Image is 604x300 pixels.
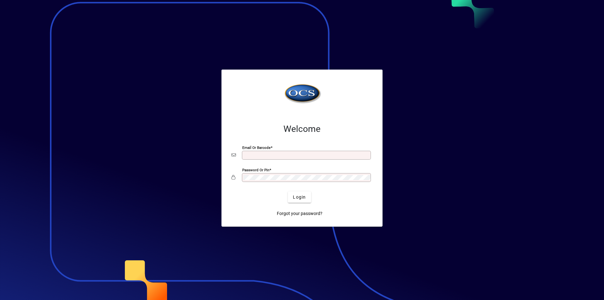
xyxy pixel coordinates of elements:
[232,124,372,134] h2: Welcome
[293,194,306,201] span: Login
[242,145,271,150] mat-label: Email or Barcode
[288,191,311,203] button: Login
[242,168,269,172] mat-label: Password or Pin
[277,210,322,217] span: Forgot your password?
[274,208,325,219] a: Forgot your password?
